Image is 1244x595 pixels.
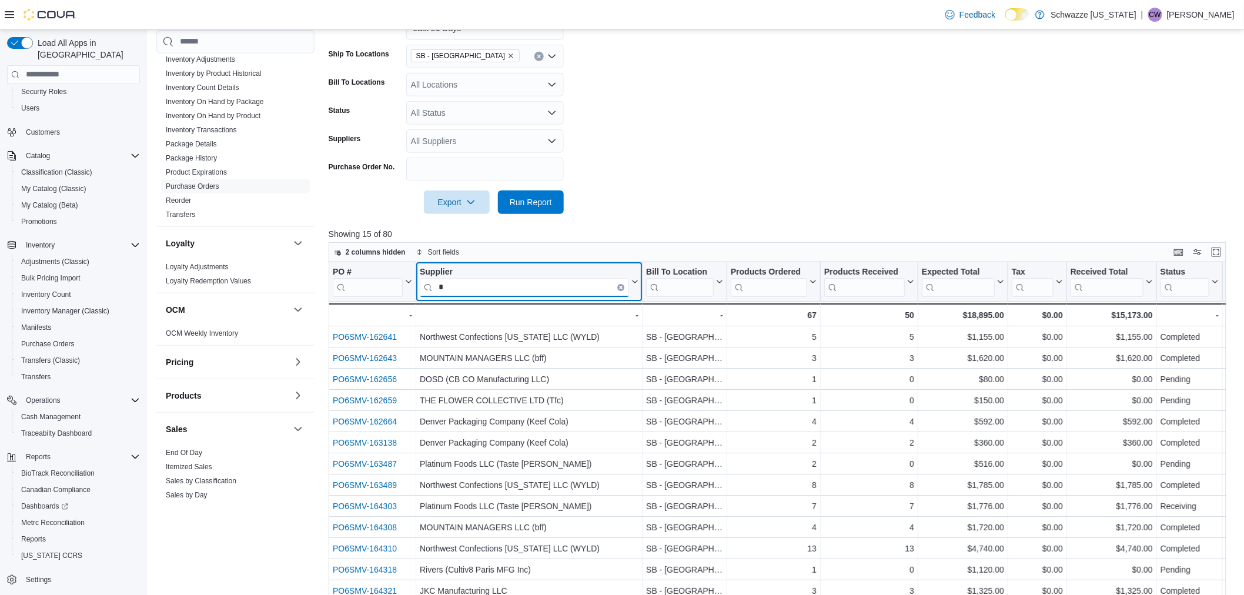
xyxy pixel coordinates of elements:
a: Canadian Compliance [16,483,95,497]
a: Inventory Count [16,288,76,302]
a: Traceabilty Dashboard [16,426,96,440]
span: Inventory [26,240,55,250]
span: Loyalty Adjustments [166,262,229,271]
span: Loyalty Redemption Values [166,276,251,285]
img: Cova [24,9,76,21]
button: Loyalty [291,236,305,250]
button: Export [424,190,490,214]
div: 4 [824,415,914,429]
span: Classification (Classic) [21,168,92,177]
button: Transfers [12,369,145,385]
input: Dark Mode [1005,8,1030,21]
a: Dashboards [16,499,73,513]
a: Inventory Transactions [166,125,237,133]
button: Bulk Pricing Import [12,270,145,286]
a: PO6SMV-162656 [333,375,397,384]
div: 3 [731,351,817,365]
span: Inventory Count Details [166,82,239,92]
span: Manifests [21,323,51,332]
button: Catalog [2,148,145,164]
span: Purchase Orders [16,337,140,351]
span: Reports [21,534,46,544]
a: Transfers [166,210,195,218]
div: $15,173.00 [1071,308,1153,322]
span: OCM Weekly Inventory [166,328,238,337]
button: Canadian Compliance [12,482,145,498]
a: PO6SMV-162643 [333,353,397,363]
button: Metrc Reconciliation [12,514,145,531]
span: Operations [21,393,140,407]
div: DOSD (CB CO Manufacturing LLC) [420,372,638,386]
div: Completed [1161,436,1219,450]
a: Purchase Orders [16,337,79,351]
p: [PERSON_NAME] [1167,8,1235,22]
span: Inventory Manager (Classic) [21,306,109,316]
div: Bill To Location [646,266,714,296]
div: $150.00 [922,393,1004,407]
button: Transfers (Classic) [12,352,145,369]
span: Transfers (Classic) [21,356,80,365]
div: Supplier [420,266,629,278]
button: Reports [2,449,145,465]
div: Loyalty [156,259,315,292]
button: Open list of options [547,52,557,61]
button: Run Report [498,190,564,214]
a: PO6SMV-164303 [333,502,397,511]
a: Transfers [16,370,55,384]
button: Adjustments (Classic) [12,253,145,270]
span: Catalog [21,149,140,163]
button: BioTrack Reconciliation [12,465,145,482]
span: Inventory Count [16,288,140,302]
span: Inventory [21,238,140,252]
label: Suppliers [329,134,361,143]
button: Clear input [617,283,624,290]
a: My Catalog (Beta) [16,198,83,212]
a: Promotions [16,215,62,229]
span: Bulk Pricing Import [21,273,81,283]
button: Sales [166,423,289,434]
span: Settings [21,572,140,587]
div: PO # URL [333,266,403,296]
span: Reorder [166,195,191,205]
a: BioTrack Reconciliation [16,466,99,480]
label: Purchase Order No. [329,162,395,172]
label: Bill To Locations [329,78,385,87]
div: Completed [1161,415,1219,429]
span: Operations [26,396,61,405]
span: CW [1149,8,1161,22]
span: Cash Management [21,412,81,422]
h3: Loyalty [166,237,195,249]
h3: OCM [166,303,185,315]
div: 1 [731,393,817,407]
span: Users [16,101,140,115]
div: $1,155.00 [1071,330,1153,344]
div: Supplier [420,266,629,296]
button: Traceabilty Dashboard [12,425,145,442]
div: Courtney Webb [1148,8,1162,22]
a: Dashboards [12,498,145,514]
button: Loyalty [166,237,289,249]
span: Inventory Count [21,290,71,299]
div: $80.00 [922,372,1004,386]
a: Package Details [166,139,217,148]
h3: Products [166,389,202,401]
div: $1,155.00 [922,330,1004,344]
p: Showing 15 of 80 [329,228,1236,240]
h3: Pricing [166,356,193,367]
span: Reports [16,532,140,546]
div: 3 [824,351,914,365]
div: MOUNTAIN MANAGERS LLC (bff) [420,351,638,365]
a: Inventory Manager (Classic) [16,304,114,318]
div: 0 [824,372,914,386]
button: Display options [1191,245,1205,259]
button: Products Received [824,266,914,296]
span: Transfers [166,209,195,219]
div: $0.00 [1012,436,1063,450]
div: Products Ordered [731,266,807,296]
button: Catalog [21,149,55,163]
a: Bulk Pricing Import [16,271,85,285]
span: Washington CCRS [16,549,140,563]
button: Pricing [166,356,289,367]
div: Completed [1161,330,1219,344]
